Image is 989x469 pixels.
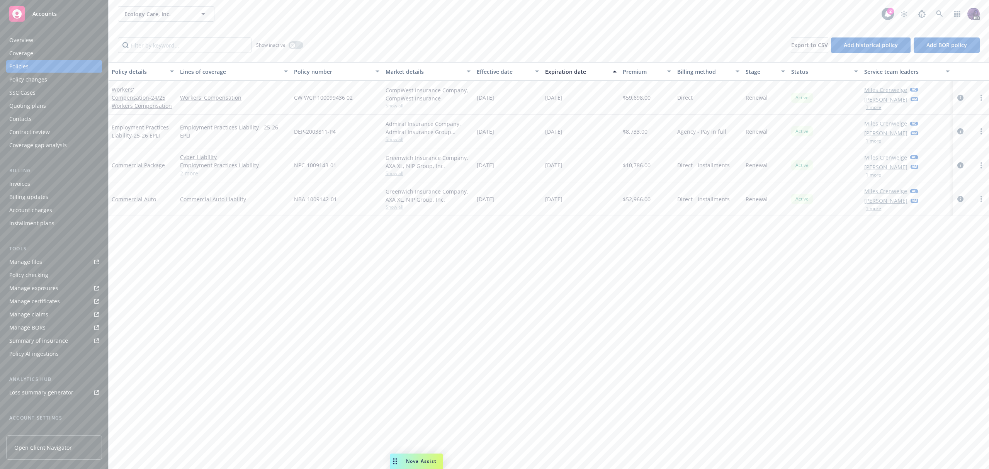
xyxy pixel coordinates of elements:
a: Miles Crenwelge [864,119,907,127]
a: Policy AI ingestions [6,348,102,360]
span: Show all [386,170,471,177]
div: Manage BORs [9,321,46,334]
span: [DATE] [477,93,494,102]
button: Nova Assist [390,454,443,469]
div: Service team [9,425,42,437]
div: Market details [386,68,462,76]
a: [PERSON_NAME] [864,95,907,104]
a: Cyber Liability [180,153,288,161]
a: Summary of insurance [6,335,102,347]
span: Active [794,128,810,135]
a: Employment Practices Liability [112,124,169,139]
span: - 25-26 EPLI [132,132,160,139]
span: [DATE] [545,127,562,136]
a: Miles Crenwelge [864,86,907,94]
a: Policies [6,60,102,73]
div: Billing method [677,68,731,76]
a: [PERSON_NAME] [864,197,907,205]
span: Direct - Installments [677,195,730,203]
span: Direct [677,93,693,102]
span: Open Client Navigator [14,444,72,452]
button: Lines of coverage [177,62,291,81]
a: [PERSON_NAME] [864,163,907,171]
div: Policy AI ingestions [9,348,59,360]
div: Manage claims [9,308,48,321]
span: NBA-1009142-01 [294,195,337,203]
span: [DATE] [545,161,562,169]
div: Stage [746,68,777,76]
div: SSC Cases [9,87,36,99]
button: 1 more [866,139,881,143]
span: Export to CSV [791,41,828,49]
button: Service team leaders [861,62,952,81]
img: photo [967,8,980,20]
span: Add historical policy [844,41,898,49]
div: CompWest Insurance Company, CompWest Insurance [386,86,471,102]
span: Show all [386,102,471,109]
a: Contacts [6,113,102,125]
span: Show all [386,204,471,210]
div: Manage files [9,256,42,268]
div: Quoting plans [9,100,46,112]
div: Policies [9,60,29,73]
button: Stage [743,62,788,81]
a: Switch app [950,6,965,22]
span: Active [794,195,810,202]
span: DEP-2003811-P4 [294,127,336,136]
a: more [977,194,986,204]
span: $8,733.00 [623,127,647,136]
span: $59,698.00 [623,93,651,102]
a: Employment Practices Liability [180,161,288,169]
div: Billing [6,167,102,175]
div: Invoices [9,178,30,190]
button: 1 more [866,173,881,177]
button: Status [788,62,861,81]
a: Employment Practices Liability - 25-26 EPLI [180,123,288,139]
a: Accounts [6,3,102,25]
div: Drag to move [390,454,400,469]
button: Add historical policy [831,37,911,53]
div: Policy number [294,68,370,76]
a: Manage claims [6,308,102,321]
a: Account charges [6,204,102,216]
a: Workers' Compensation [180,93,288,102]
div: Status [791,68,850,76]
span: Direct - Installments [677,161,730,169]
button: Market details [382,62,474,81]
span: Renewal [746,161,768,169]
span: Add BOR policy [926,41,967,49]
a: circleInformation [956,93,965,102]
div: Lines of coverage [180,68,279,76]
button: Policy details [109,62,177,81]
a: Policy checking [6,269,102,281]
button: Expiration date [542,62,620,81]
a: Loss summary generator [6,386,102,399]
a: Miles Crenwelge [864,153,907,161]
button: Export to CSV [791,37,828,53]
span: Renewal [746,127,768,136]
a: Manage files [6,256,102,268]
span: Show all [386,136,471,143]
button: 1 more [866,105,881,110]
span: Show inactive [256,42,285,48]
span: Manage exposures [6,282,102,294]
a: Commercial Auto Liability [180,195,288,203]
div: Tools [6,245,102,253]
a: 2 more [180,169,288,177]
div: Policy changes [9,73,47,86]
div: Installment plans [9,217,54,229]
a: Workers' Compensation [112,86,172,109]
span: $10,786.00 [623,161,651,169]
span: Renewal [746,195,768,203]
div: Admiral Insurance Company, Admiral Insurance Group ([PERSON_NAME] Corporation), RT Specialty Insu... [386,120,471,136]
button: Billing method [674,62,743,81]
div: Manage exposures [9,282,58,294]
a: Search [932,6,947,22]
div: Expiration date [545,68,608,76]
a: circleInformation [956,194,965,204]
a: Installment plans [6,217,102,229]
span: Nova Assist [406,458,437,464]
a: Report a Bug [914,6,930,22]
a: Overview [6,34,102,46]
div: Contract review [9,126,50,138]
